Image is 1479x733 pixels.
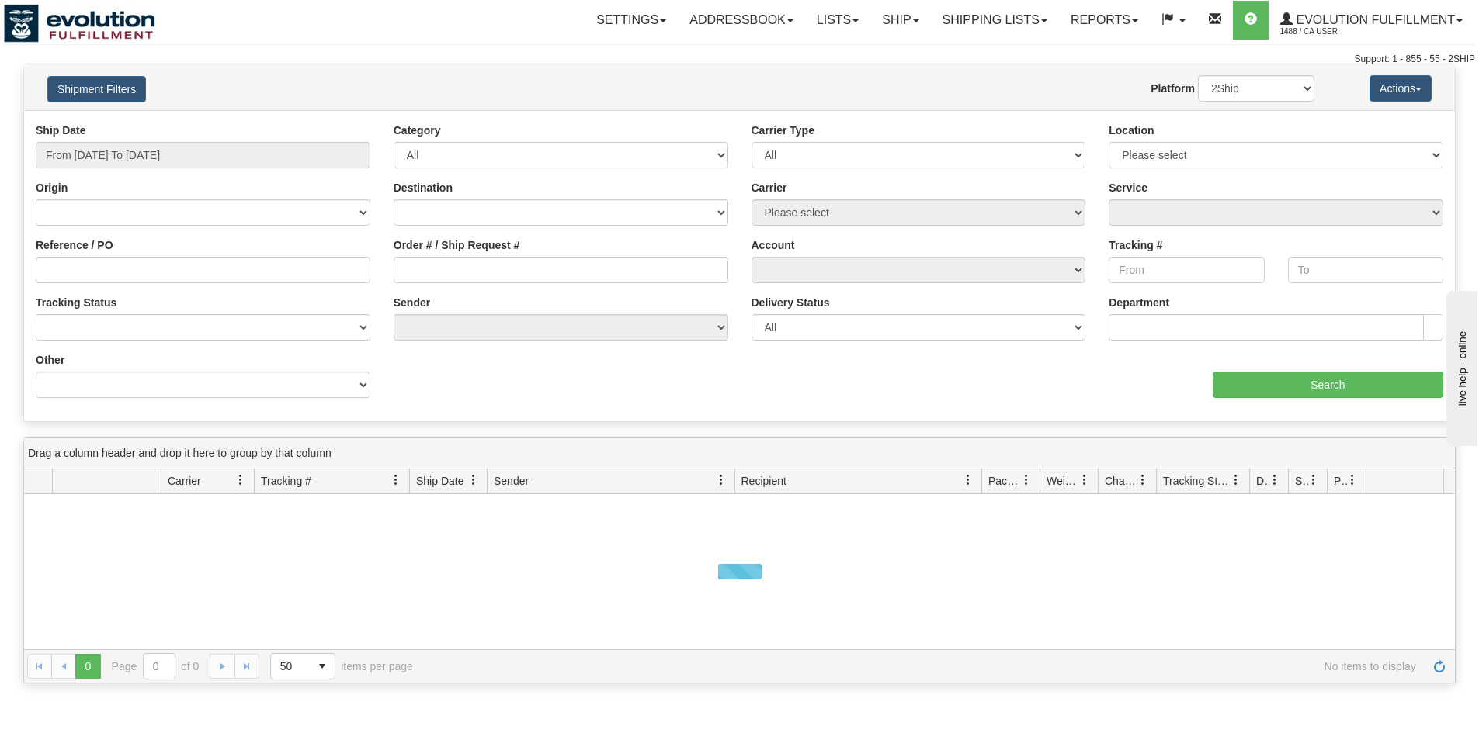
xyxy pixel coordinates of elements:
input: Search [1213,372,1443,398]
label: Destination [394,180,453,195]
label: Location [1109,123,1154,138]
span: 1488 / CA User [1280,24,1397,40]
button: Shipment Filters [47,76,146,102]
a: Tracking Status filter column settings [1223,467,1249,493]
label: Service [1109,180,1147,195]
span: Page of 0 [112,653,200,679]
label: Category [394,123,441,138]
a: Tracking # filter column settings [383,467,409,493]
input: From [1109,257,1264,283]
div: live help - online [12,13,144,25]
label: Delivery Status [752,295,830,310]
span: Carrier [168,473,201,489]
a: Ship Date filter column settings [460,467,487,493]
span: Weight [1047,473,1079,489]
span: Recipient [741,473,786,489]
span: Ship Date [416,473,463,489]
span: Tracking # [261,473,311,489]
label: Ship Date [36,123,86,138]
span: items per page [270,653,413,679]
a: Packages filter column settings [1013,467,1040,493]
span: 50 [280,659,300,674]
a: Carrier filter column settings [227,467,254,493]
span: Shipment Issues [1295,473,1308,489]
label: Department [1109,295,1169,310]
a: Shipment Issues filter column settings [1300,467,1327,493]
label: Platform [1151,81,1195,96]
label: Other [36,352,64,368]
span: Delivery Status [1256,473,1269,489]
a: Weight filter column settings [1071,467,1098,493]
a: Recipient filter column settings [955,467,981,493]
a: Pickup Status filter column settings [1339,467,1366,493]
div: grid grouping header [24,438,1455,468]
a: Settings [585,1,678,40]
img: logo1488.jpg [4,4,155,43]
span: Tracking Status [1163,473,1231,489]
iframe: chat widget [1443,287,1477,445]
span: Page sizes drop down [270,653,335,679]
label: Carrier Type [752,123,814,138]
label: Tracking Status [36,295,116,310]
label: Order # / Ship Request # [394,237,520,253]
span: Packages [988,473,1021,489]
span: Charge [1105,473,1137,489]
a: Sender filter column settings [708,467,734,493]
button: Actions [1370,75,1432,102]
a: Shipping lists [931,1,1059,40]
a: Reports [1059,1,1150,40]
label: Tracking # [1109,237,1162,253]
span: Evolution Fulfillment [1293,13,1455,26]
label: Account [752,237,795,253]
label: Origin [36,180,68,195]
input: To [1288,257,1443,283]
label: Reference / PO [36,237,113,253]
label: Sender [394,295,430,310]
span: No items to display [435,660,1416,672]
label: Carrier [752,180,787,195]
span: Page 0 [75,654,100,679]
span: Sender [494,473,529,489]
a: Evolution Fulfillment 1488 / CA User [1269,1,1474,40]
a: Delivery Status filter column settings [1262,467,1288,493]
a: Lists [805,1,870,40]
span: Pickup Status [1334,473,1347,489]
a: Charge filter column settings [1130,467,1156,493]
div: Support: 1 - 855 - 55 - 2SHIP [4,53,1475,66]
a: Ship [870,1,930,40]
span: select [310,654,335,679]
a: Addressbook [678,1,805,40]
a: Refresh [1427,654,1452,679]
